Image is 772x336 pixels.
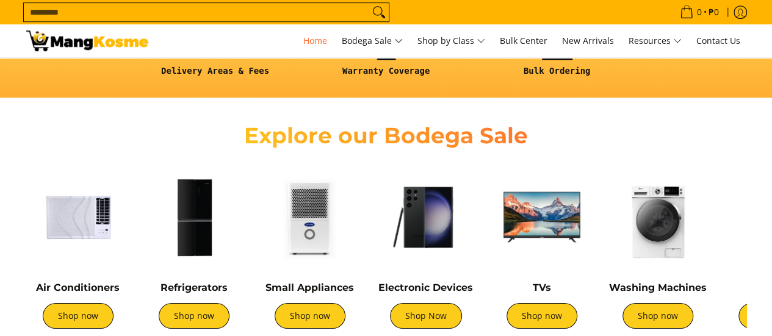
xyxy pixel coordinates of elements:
[369,3,389,21] button: Search
[676,5,723,19] span: •
[303,35,327,46] span: Home
[500,35,547,46] span: Bulk Center
[26,30,148,51] img: Mang Kosme: Your Home Appliances Warehouse Sale Partner!
[342,34,403,49] span: Bodega Sale
[161,24,746,57] nav: Main Menu
[26,165,130,269] img: Air Conditioners
[161,282,228,293] a: Refrigerators
[606,165,710,269] img: Washing Machines
[378,282,473,293] a: Electronic Devices
[690,24,746,57] a: Contact Us
[622,24,688,57] a: Resources
[696,35,740,46] span: Contact Us
[609,282,707,293] a: Washing Machines
[629,34,682,49] span: Resources
[43,303,114,329] a: Shop now
[622,303,693,329] a: Shop now
[490,165,594,269] img: TVs
[258,165,362,269] img: Small Appliances
[707,8,721,16] span: ₱0
[209,122,563,149] h2: Explore our Bodega Sale
[159,303,229,329] a: Shop now
[411,24,491,57] a: Shop by Class
[494,24,554,57] a: Bulk Center
[36,282,120,293] a: Air Conditioners
[507,303,577,329] a: Shop now
[417,34,485,49] span: Shop by Class
[265,282,354,293] a: Small Appliances
[533,282,551,293] a: TVs
[556,24,620,57] a: New Arrivals
[142,165,246,269] img: Refrigerators
[336,24,409,57] a: Bodega Sale
[695,8,704,16] span: 0
[275,303,345,329] a: Shop now
[297,24,333,57] a: Home
[390,303,462,329] a: Shop Now
[562,35,614,46] span: New Arrivals
[374,165,478,269] img: Electronic Devices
